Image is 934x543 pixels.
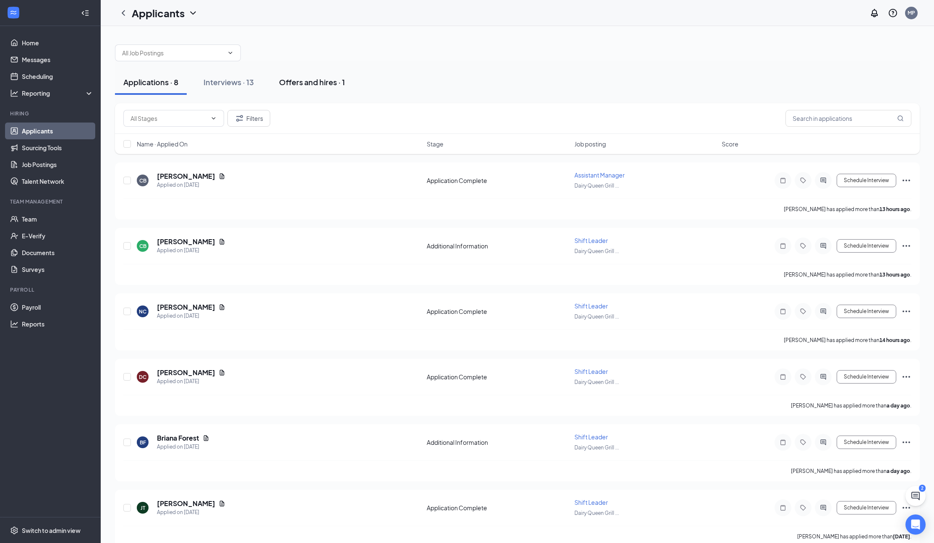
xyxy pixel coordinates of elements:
h5: [PERSON_NAME] [157,172,215,181]
svg: Note [778,177,788,184]
b: 13 hours ago [879,271,910,278]
p: [PERSON_NAME] has applied more than . [784,271,911,278]
div: Offers and hires · 1 [279,77,345,87]
svg: Note [778,243,788,249]
svg: Tag [798,373,808,380]
svg: Note [778,504,788,511]
svg: Document [219,173,225,180]
svg: Filter [235,113,245,123]
b: 13 hours ago [879,206,910,212]
svg: Note [778,308,788,315]
div: CB [139,243,146,250]
p: [PERSON_NAME] has applied more than . [784,337,911,344]
span: Shift Leader [574,368,608,375]
div: Applied on [DATE] [157,181,225,189]
span: Shift Leader [574,302,608,310]
h5: Briana Forest [157,433,199,443]
span: Job posting [574,140,606,148]
h1: Applicants [132,6,185,20]
span: Shift Leader [574,237,608,244]
div: Application Complete [427,504,569,512]
a: Messages [22,51,94,68]
div: Switch to admin view [22,526,81,535]
div: MP [908,9,915,16]
a: Documents [22,244,94,261]
span: Shift Leader [574,499,608,506]
h5: [PERSON_NAME] [157,499,215,508]
div: Application Complete [427,373,569,381]
div: Applied on [DATE] [157,377,225,386]
a: Surveys [22,261,94,278]
svg: ActiveChat [818,308,828,315]
a: Team [22,211,94,227]
svg: Ellipses [901,175,911,185]
span: Dairy Queen Grill ... [574,510,619,516]
div: Applications · 8 [123,77,178,87]
svg: Document [219,238,225,245]
input: All Stages [130,114,207,123]
svg: ChatActive [911,491,921,501]
span: Shift Leader [574,433,608,441]
a: Reports [22,316,94,332]
div: 2 [919,485,926,492]
svg: Note [778,373,788,380]
svg: Tag [798,504,808,511]
svg: Document [219,304,225,311]
svg: Ellipses [901,503,911,513]
svg: Ellipses [901,306,911,316]
svg: Ellipses [901,241,911,251]
svg: Analysis [10,89,18,97]
svg: Tag [798,439,808,446]
svg: ActiveChat [818,373,828,380]
div: NC [139,308,146,315]
div: Applied on [DATE] [157,312,225,320]
div: JT [141,504,145,512]
div: Applied on [DATE] [157,508,225,517]
button: Filter Filters [227,110,270,127]
div: Open Intercom Messenger [905,514,926,535]
button: Schedule Interview [837,370,896,384]
div: Payroll [10,286,92,293]
svg: WorkstreamLogo [9,8,18,17]
span: Name · Applied On [137,140,188,148]
span: Score [722,140,738,148]
button: Schedule Interview [837,239,896,253]
a: Talent Network [22,173,94,190]
div: Team Management [10,198,92,205]
span: Dairy Queen Grill ... [574,444,619,451]
svg: ChevronLeft [118,8,128,18]
a: E-Verify [22,227,94,244]
svg: Note [778,439,788,446]
button: ChatActive [905,486,926,506]
span: Stage [427,140,444,148]
svg: ActiveChat [818,504,828,511]
svg: Notifications [869,8,879,18]
svg: ActiveChat [818,243,828,249]
div: CB [139,177,146,184]
div: Application Complete [427,176,569,185]
div: BF [140,439,146,446]
a: Applicants [22,123,94,139]
svg: ChevronDown [210,115,217,122]
h5: [PERSON_NAME] [157,368,215,377]
div: Interviews · 13 [203,77,254,87]
div: Additional Information [427,438,569,446]
p: [PERSON_NAME] has applied more than . [797,533,911,540]
a: Home [22,34,94,51]
svg: Tag [798,243,808,249]
svg: Document [219,500,225,507]
svg: Settings [10,526,18,535]
button: Schedule Interview [837,305,896,318]
svg: QuestionInfo [888,8,898,18]
svg: Document [219,369,225,376]
svg: Document [203,435,209,441]
input: All Job Postings [122,48,224,57]
span: Dairy Queen Grill ... [574,183,619,189]
b: a day ago [887,402,910,409]
span: Dairy Queen Grill ... [574,379,619,385]
div: Applied on [DATE] [157,443,209,451]
h5: [PERSON_NAME] [157,237,215,246]
svg: Tag [798,177,808,184]
a: Payroll [22,299,94,316]
button: Schedule Interview [837,501,896,514]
